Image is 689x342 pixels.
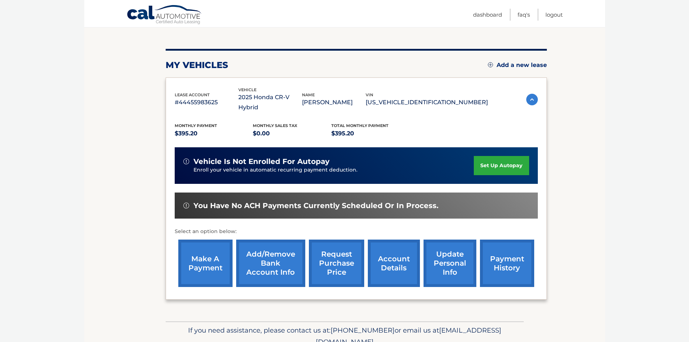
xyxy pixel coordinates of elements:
[193,201,438,210] span: You have no ACH payments currently scheduled or in process.
[238,92,302,113] p: 2025 Honda CR-V Hybrid
[236,240,305,287] a: Add/Remove bank account info
[366,92,373,97] span: vin
[183,159,189,164] img: alert-white.svg
[488,62,547,69] a: Add a new lease
[368,240,420,287] a: account details
[473,9,502,21] a: Dashboard
[193,157,329,166] span: vehicle is not enrolled for autopay
[480,240,534,287] a: payment history
[331,123,388,128] span: Total Monthly Payment
[302,97,366,107] p: [PERSON_NAME]
[331,128,410,139] p: $395.20
[166,60,228,71] h2: my vehicles
[253,123,297,128] span: Monthly sales Tax
[175,227,538,236] p: Select an option below:
[183,203,189,208] img: alert-white.svg
[253,128,331,139] p: $0.00
[175,92,210,97] span: lease account
[175,123,217,128] span: Monthly Payment
[175,128,253,139] p: $395.20
[175,97,238,107] p: #44455983625
[193,166,474,174] p: Enroll your vehicle in automatic recurring payment deduction.
[178,240,233,287] a: make a payment
[424,240,476,287] a: update personal info
[302,92,315,97] span: name
[238,87,256,92] span: vehicle
[331,326,395,334] span: [PHONE_NUMBER]
[127,5,203,26] a: Cal Automotive
[488,62,493,67] img: add.svg
[309,240,364,287] a: request purchase price
[474,156,529,175] a: set up autopay
[366,97,488,107] p: [US_VEHICLE_IDENTIFICATION_NUMBER]
[518,9,530,21] a: FAQ's
[545,9,563,21] a: Logout
[526,94,538,105] img: accordion-active.svg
